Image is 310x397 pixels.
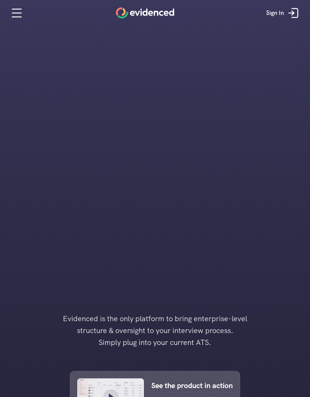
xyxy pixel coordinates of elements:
[151,380,233,391] p: See the product in action
[261,2,306,24] a: Sign In
[266,8,284,18] p: Sign In
[113,79,197,101] h1: Run interviews you can rely on.
[51,313,259,348] h4: Evidenced is the only platform to bring enterprise-level structure & oversight to your interview ...
[116,7,174,19] a: Home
